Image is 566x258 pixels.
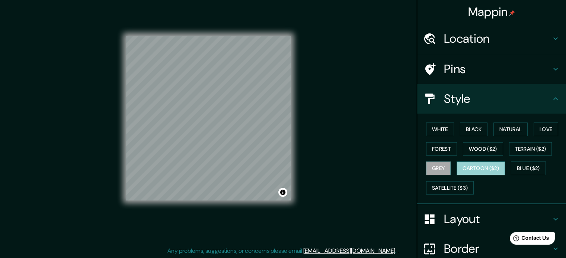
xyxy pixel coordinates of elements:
div: . [397,246,399,255]
h4: Pins [444,62,551,76]
button: Love [534,123,558,136]
button: Forest [426,142,457,156]
button: Blue ($2) [511,161,546,175]
img: pin-icon.png [509,10,515,16]
button: Natural [493,123,528,136]
div: Location [417,24,566,53]
button: Grey [426,161,451,175]
div: Layout [417,204,566,234]
button: Satellite ($3) [426,181,474,195]
div: Pins [417,54,566,84]
iframe: Help widget launcher [500,229,558,250]
div: . [396,246,397,255]
p: Any problems, suggestions, or concerns please email . [167,246,396,255]
button: Toggle attribution [278,188,287,197]
div: Style [417,84,566,114]
h4: Location [444,31,551,46]
h4: Border [444,241,551,256]
button: Black [460,123,488,136]
button: Wood ($2) [463,142,503,156]
h4: Style [444,91,551,106]
button: White [426,123,454,136]
button: Cartoon ($2) [457,161,505,175]
canvas: Map [126,36,291,200]
h4: Layout [444,212,551,226]
a: [EMAIL_ADDRESS][DOMAIN_NAME] [303,247,395,255]
h4: Mappin [468,4,515,19]
button: Terrain ($2) [509,142,552,156]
